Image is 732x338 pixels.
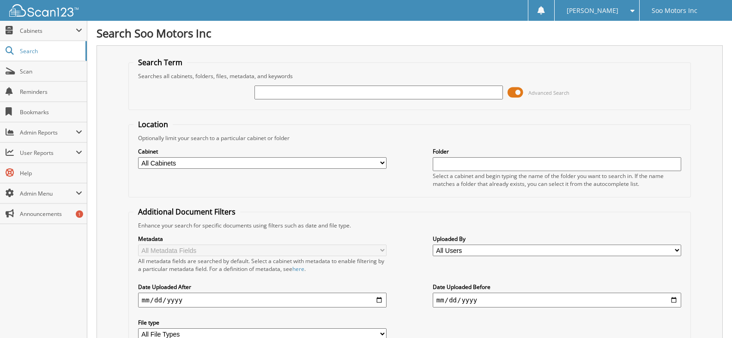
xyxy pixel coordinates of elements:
[433,293,681,307] input: end
[528,89,569,96] span: Advanced Search
[20,108,82,116] span: Bookmarks
[138,319,387,326] label: File type
[97,25,723,41] h1: Search Soo Motors Inc
[292,265,304,273] a: here
[20,149,76,157] span: User Reports
[133,221,686,229] div: Enhance your search for specific documents using filters such as date and file type.
[138,235,387,243] label: Metadata
[20,129,76,136] span: Admin Reports
[20,68,82,75] span: Scan
[20,210,82,218] span: Announcements
[133,134,686,142] div: Optionally limit your search to a particular cabinet or folder
[133,57,187,68] legend: Search Term
[567,8,618,13] span: [PERSON_NAME]
[20,47,81,55] span: Search
[138,147,387,155] label: Cabinet
[20,169,82,177] span: Help
[433,283,681,291] label: Date Uploaded Before
[433,147,681,155] label: Folder
[9,4,79,17] img: scan123-logo-white.svg
[20,27,76,35] span: Cabinets
[133,72,686,80] div: Searches all cabinets, folders, files, metadata, and keywords
[433,172,681,188] div: Select a cabinet and begin typing the name of the folder you want to search in. If the name match...
[433,235,681,243] label: Uploaded By
[133,119,173,129] legend: Location
[652,8,697,13] span: Soo Motors Inc
[138,283,387,291] label: Date Uploaded After
[133,207,240,217] legend: Additional Document Filters
[20,88,82,96] span: Reminders
[138,257,387,273] div: All metadata fields are searched by default. Select a cabinet with metadata to enable filtering b...
[20,190,76,197] span: Admin Menu
[76,210,83,218] div: 1
[138,293,387,307] input: start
